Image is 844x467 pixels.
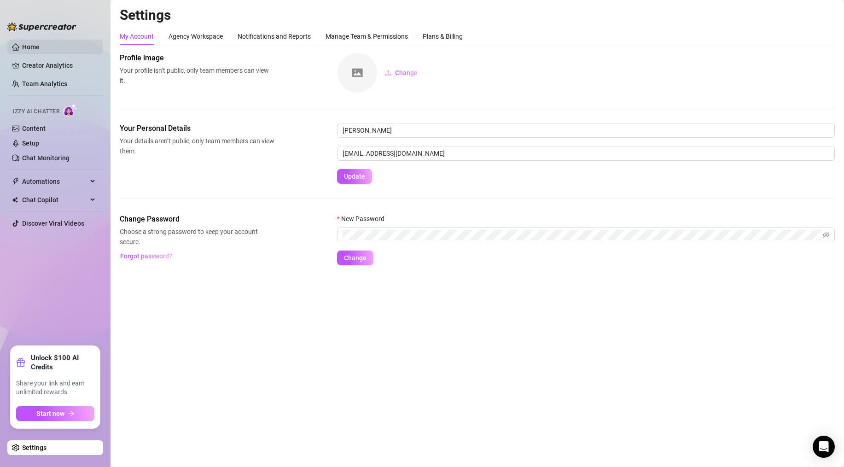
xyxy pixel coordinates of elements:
[22,174,87,189] span: Automations
[13,107,59,116] span: Izzy AI Chatter
[338,53,377,93] img: square-placeholder.png
[337,169,372,184] button: Update
[238,31,311,41] div: Notifications and Reports
[120,252,172,260] span: Forgot password?
[378,65,425,80] button: Change
[344,173,365,180] span: Update
[343,230,821,240] input: New Password
[22,80,67,88] a: Team Analytics
[120,65,274,86] span: Your profile isn’t public, only team members can view it.
[22,154,70,162] a: Chat Monitoring
[120,6,835,24] h2: Settings
[337,251,373,265] button: Change
[120,123,274,134] span: Your Personal Details
[337,146,835,161] input: Enter new email
[337,123,835,138] input: Enter name
[31,353,94,372] strong: Unlock $100 AI Credits
[22,444,47,451] a: Settings
[120,136,274,156] span: Your details aren’t public, only team members can view them.
[22,43,40,51] a: Home
[823,232,829,238] span: eye-invisible
[22,58,96,73] a: Creator Analytics
[16,358,25,367] span: gift
[120,227,274,247] span: Choose a strong password to keep your account secure.
[326,31,408,41] div: Manage Team & Permissions
[22,125,46,132] a: Content
[395,69,418,76] span: Change
[813,436,835,458] div: Open Intercom Messenger
[22,140,39,147] a: Setup
[169,31,223,41] div: Agency Workspace
[12,197,18,203] img: Chat Copilot
[120,214,274,225] span: Change Password
[337,214,390,224] label: New Password
[68,410,75,417] span: arrow-right
[344,254,367,262] span: Change
[22,220,84,227] a: Discover Viral Videos
[423,31,463,41] div: Plans & Billing
[120,249,172,263] button: Forgot password?
[16,406,94,421] button: Start nowarrow-right
[385,70,391,76] span: upload
[120,53,274,64] span: Profile image
[12,178,19,185] span: thunderbolt
[36,410,64,417] span: Start now
[63,104,77,117] img: AI Chatter
[7,22,76,31] img: logo-BBDzfeDw.svg
[16,379,94,397] span: Share your link and earn unlimited rewards
[120,31,154,41] div: My Account
[22,193,87,207] span: Chat Copilot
